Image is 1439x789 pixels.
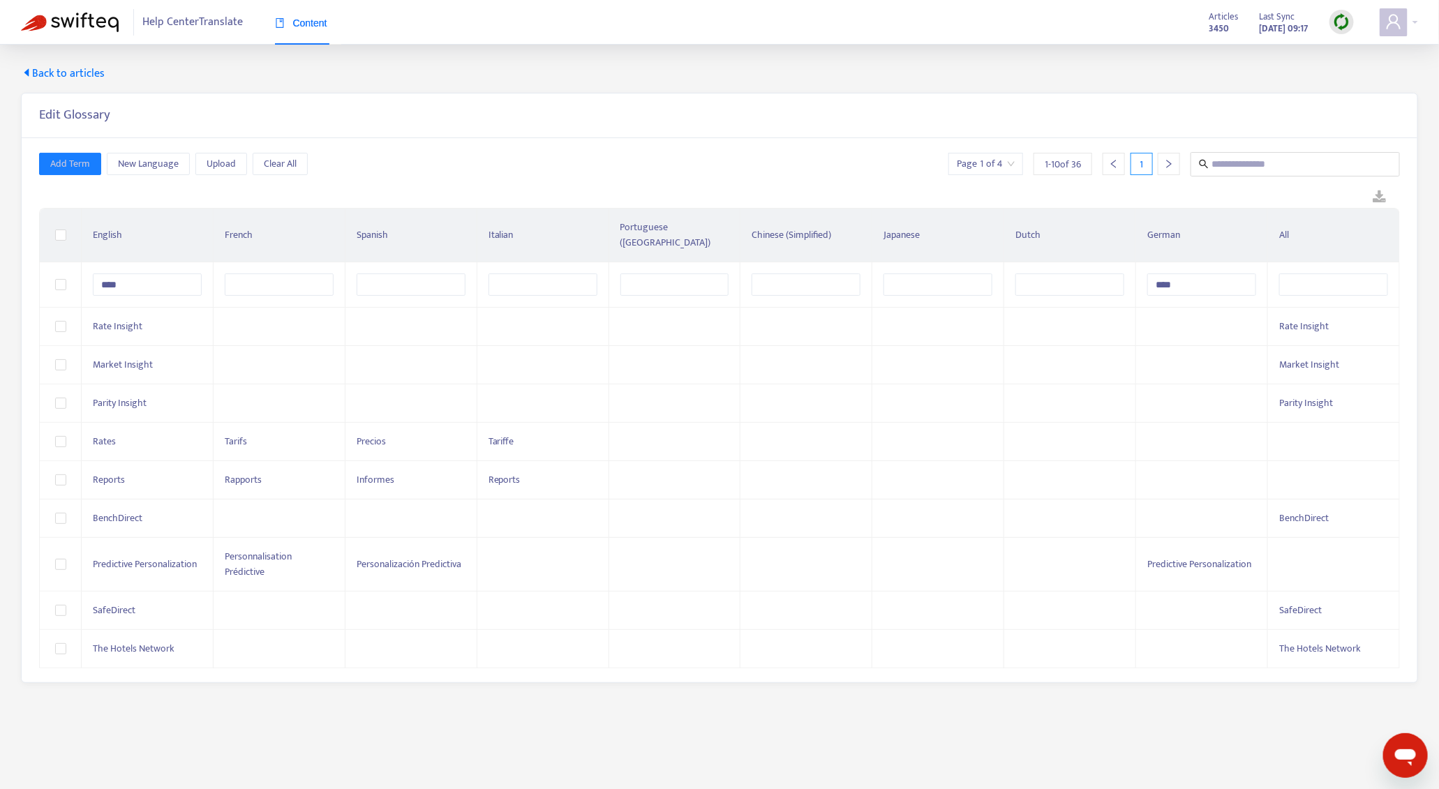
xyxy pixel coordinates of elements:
span: The Hotels Network [93,640,174,656]
strong: 3450 [1209,21,1230,36]
span: Reports [93,472,125,488]
span: SafeDirect [1279,602,1322,618]
span: Precios [357,433,386,449]
span: Rates [93,433,116,449]
span: Upload [207,156,236,172]
span: user [1385,13,1402,30]
span: book [275,18,285,28]
div: 1 [1131,153,1153,175]
span: right [1164,159,1174,169]
th: All [1268,209,1400,262]
span: Last Sync [1260,9,1295,24]
th: Spanish [345,209,477,262]
span: BenchDirect [1279,510,1329,526]
strong: [DATE] 09:17 [1260,21,1308,36]
span: 1 - 10 of 36 [1045,157,1081,172]
span: Clear All [264,156,297,172]
span: Back to articles [21,66,105,82]
img: sync.dc5367851b00ba804db3.png [1333,13,1350,31]
span: Parity Insight [93,395,147,411]
span: Personnalisation Prédictive [225,548,292,580]
span: Rate Insight [1279,318,1329,334]
span: Informes [357,472,394,488]
th: Japanese [872,209,1004,262]
span: left [1109,159,1119,169]
span: Rate Insight [93,318,142,334]
th: Dutch [1004,209,1136,262]
span: BenchDirect [93,510,142,526]
span: search [1199,159,1209,169]
button: Clear All [253,153,308,175]
span: Tariffe [489,433,514,449]
span: caret-left [21,67,32,78]
button: New Language [107,153,190,175]
span: Parity Insight [1279,395,1333,411]
span: The Hotels Network [1279,640,1361,656]
span: Tarifs [225,433,247,449]
th: French [214,209,345,262]
span: Reports [489,472,521,488]
span: Rapports [225,472,262,488]
iframe: Button to launch messaging window [1383,733,1428,778]
span: Content [275,17,327,29]
span: Personalización Predictiva [357,556,461,572]
th: German [1136,209,1268,262]
span: Market Insight [93,356,153,373]
button: Upload [195,153,247,175]
span: Market Insight [1279,356,1339,373]
span: Predictive Personalization [93,556,197,572]
th: Chinese (Simplified) [740,209,872,262]
img: Swifteq [21,13,119,32]
th: Italian [477,209,609,262]
th: Portuguese ([GEOGRAPHIC_DATA]) [609,209,741,262]
button: Add Term [39,153,101,175]
span: Help Center Translate [143,9,244,36]
span: Articles [1209,9,1239,24]
span: Predictive Personalization [1147,556,1251,572]
h5: Edit Glossary [39,107,110,123]
span: SafeDirect [93,602,135,618]
span: New Language [118,156,179,172]
th: English [82,209,214,262]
